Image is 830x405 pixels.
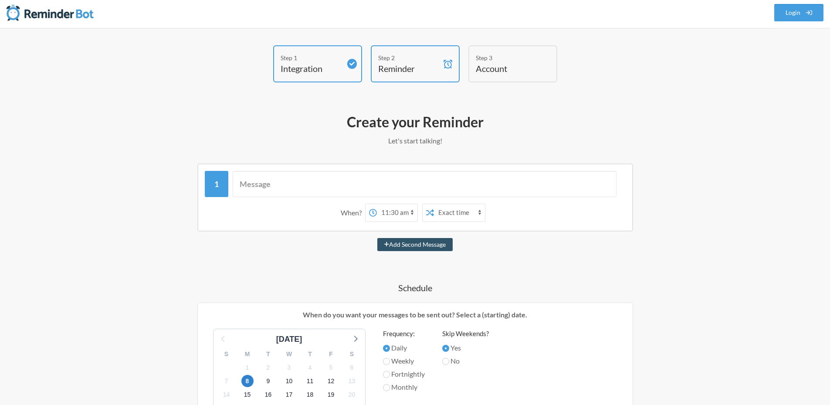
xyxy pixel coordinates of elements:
span: Monday, October 6, 2025 [346,361,358,374]
div: T [258,347,279,361]
div: F [321,347,342,361]
p: Let's start talking! [163,136,668,146]
h4: Reminder [378,62,439,75]
span: Wednesday, October 1, 2025 [241,361,254,374]
span: Sunday, October 12, 2025 [325,375,337,387]
h2: Create your Reminder [163,113,668,131]
input: Yes [442,345,449,352]
span: Friday, October 3, 2025 [283,361,295,374]
label: Frequency: [383,329,425,339]
span: Tuesday, October 14, 2025 [220,389,233,401]
div: Step 1 [281,53,342,62]
span: Saturday, October 18, 2025 [304,389,316,401]
input: Daily [383,345,390,352]
span: Monday, October 20, 2025 [346,389,358,401]
span: Friday, October 10, 2025 [283,375,295,387]
input: Fortnightly [383,371,390,378]
label: No [442,356,489,366]
label: Weekly [383,356,425,366]
span: Thursday, October 16, 2025 [262,389,274,401]
span: Friday, October 17, 2025 [283,389,295,401]
label: Monthly [383,382,425,392]
span: Sunday, October 19, 2025 [325,389,337,401]
label: Skip Weekends? [442,329,489,339]
label: Yes [442,343,489,353]
span: Sunday, October 5, 2025 [325,361,337,374]
span: Monday, October 13, 2025 [346,375,358,387]
button: Add Second Message [377,238,453,251]
input: No [442,358,449,365]
input: Weekly [383,358,390,365]
a: Login [774,4,824,21]
h4: Integration [281,62,342,75]
h4: Schedule [163,282,668,294]
input: Message [233,171,617,197]
div: Step 2 [378,53,439,62]
div: S [216,347,237,361]
div: Step 3 [476,53,537,62]
h4: Account [476,62,537,75]
div: M [237,347,258,361]
div: W [279,347,300,361]
div: [DATE] [273,334,306,345]
div: When? [341,204,365,222]
img: Reminder Bot [7,4,94,21]
div: S [342,347,362,361]
input: Monthly [383,384,390,391]
div: T [300,347,321,361]
label: Daily [383,343,425,353]
span: Tuesday, October 7, 2025 [220,375,233,387]
label: Fortnightly [383,369,425,379]
span: Thursday, October 9, 2025 [262,375,274,387]
span: Wednesday, October 15, 2025 [241,389,254,401]
span: Saturday, October 4, 2025 [304,361,316,374]
span: Wednesday, October 8, 2025 [241,375,254,387]
span: Saturday, October 11, 2025 [304,375,316,387]
p: When do you want your messages to be sent out? Select a (starting) date. [204,310,626,320]
span: Thursday, October 2, 2025 [262,361,274,374]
